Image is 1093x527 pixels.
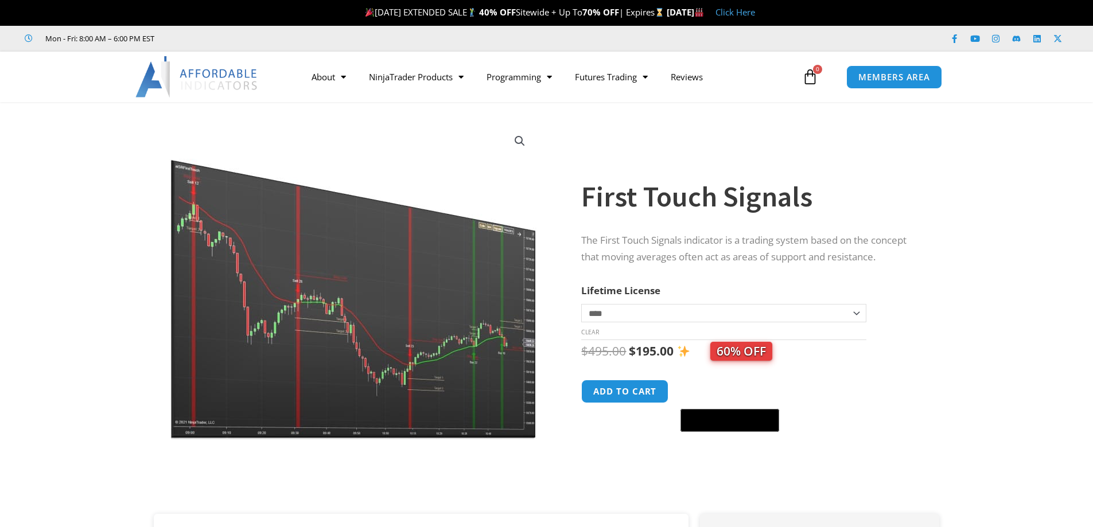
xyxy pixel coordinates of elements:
strong: 40% OFF [479,6,516,18]
iframe: Customer reviews powered by Trustpilot [170,33,343,44]
img: 🏭 [695,8,703,17]
a: About [300,64,357,90]
button: Buy with GPay [680,409,779,432]
strong: [DATE] [667,6,704,18]
a: 0 [785,60,835,93]
h1: First Touch Signals [581,177,916,217]
img: ✨ [678,345,690,357]
a: NinjaTrader Products [357,64,475,90]
span: $ [581,343,588,359]
a: Clear options [581,328,599,336]
label: Lifetime License [581,284,660,297]
img: 🎉 [365,8,374,17]
img: LogoAI | Affordable Indicators – NinjaTrader [135,56,259,97]
span: 0 [813,65,822,74]
a: Reviews [659,64,714,90]
span: MEMBERS AREA [858,73,930,81]
a: Click Here [715,6,755,18]
a: Programming [475,64,563,90]
span: Mon - Fri: 8:00 AM – 6:00 PM EST [42,32,154,45]
img: ⌛ [655,8,664,17]
span: $ [629,343,636,359]
span: [DATE] EXTENDED SALE Sitewide + Up To | Expires [363,6,667,18]
span: 60% OFF [710,342,772,361]
img: 🏌️‍♂️ [468,8,476,17]
img: First Touch Signals 1 | Affordable Indicators – NinjaTrader [170,122,539,439]
nav: Menu [300,64,799,90]
a: MEMBERS AREA [846,65,942,89]
bdi: 495.00 [581,343,626,359]
a: Futures Trading [563,64,659,90]
p: The First Touch Signals indicator is a trading system based on the concept that moving averages o... [581,232,916,266]
button: Add to cart [581,380,668,403]
bdi: 195.00 [629,343,674,359]
iframe: Secure express checkout frame [678,378,781,405]
strong: 70% OFF [582,6,619,18]
a: View full-screen image gallery [509,131,530,151]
